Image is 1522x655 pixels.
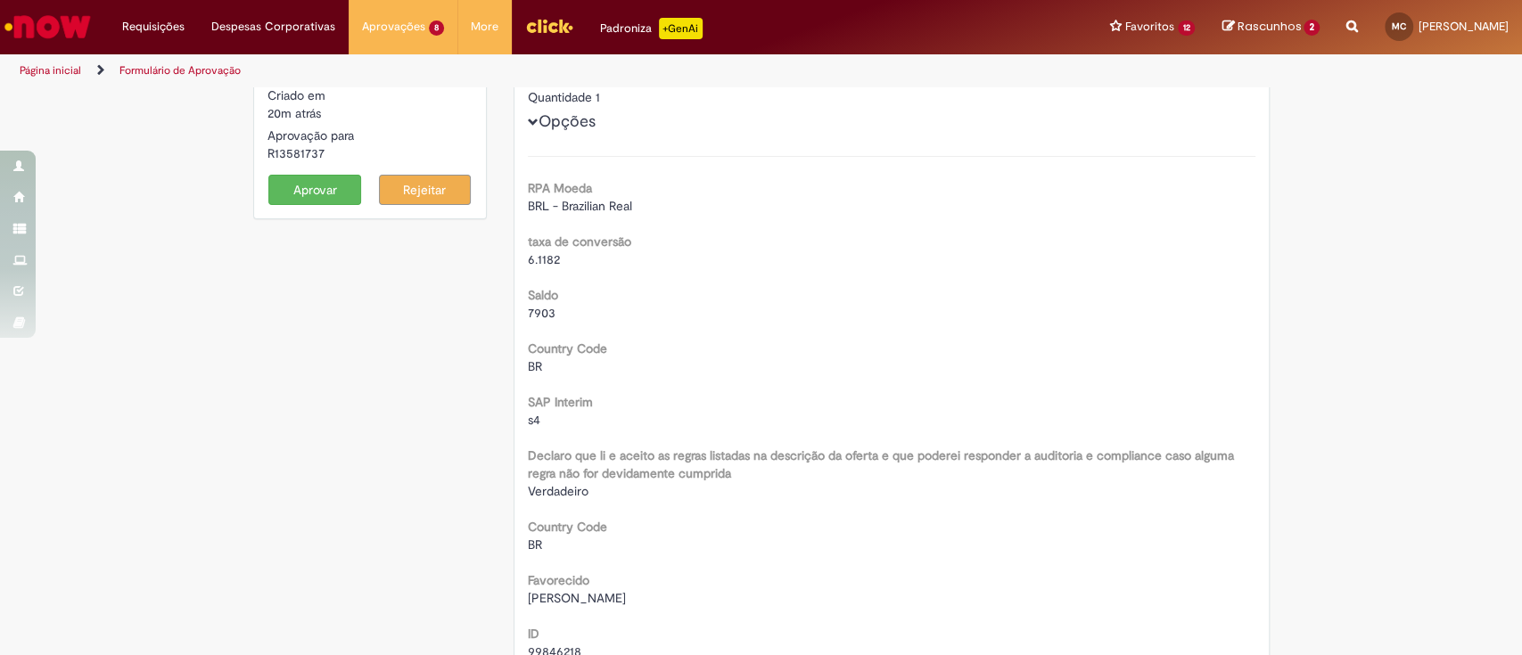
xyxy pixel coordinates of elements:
b: Country Code [528,340,607,356]
b: taxa de conversão [528,233,631,250]
span: Aprovações [362,18,425,36]
span: Despesas Corporativas [211,18,335,36]
span: 8 [429,20,444,36]
span: 6.1182 [528,251,560,267]
a: Página inicial [20,63,81,78]
span: Verdadeiro [528,483,588,499]
span: Favoritos [1125,18,1174,36]
a: Formulário de Aprovação [119,63,241,78]
img: click_logo_yellow_360x200.png [525,12,573,39]
img: ServiceNow [2,9,94,45]
b: Country Code [528,519,607,535]
span: More [471,18,498,36]
p: +GenAi [659,18,703,39]
span: MC [1392,20,1406,32]
label: Criado em [267,86,325,104]
button: Aprovar [268,175,361,205]
span: BR [528,358,542,374]
span: BR [528,536,542,553]
time: 30/09/2025 14:10:31 [267,105,321,121]
span: 12 [1178,20,1196,36]
span: Requisições [122,18,185,36]
ul: Trilhas de página [13,54,1001,87]
span: [PERSON_NAME] [528,590,626,606]
span: s4 [528,412,540,428]
b: RPA Moeda [528,180,592,196]
span: [PERSON_NAME] [1419,19,1509,34]
label: Aprovação para [267,127,354,144]
div: R13581737 [267,144,473,162]
b: Declaro que li e aceito as regras listadas na descrição da oferta e que poderei responder a audit... [528,447,1234,481]
b: Favorecido [528,572,589,588]
b: ID [528,626,539,642]
b: Saldo [528,287,558,303]
b: SAP Interim [528,394,593,410]
span: 2 [1304,20,1320,36]
div: Padroniza [600,18,703,39]
span: 7903 [528,305,555,321]
span: Rascunhos [1237,18,1301,35]
div: Quantidade 1 [528,88,1255,106]
a: Rascunhos [1222,19,1320,36]
span: BRL - Brazilian Real [528,198,632,214]
button: Rejeitar [379,175,472,205]
span: 20m atrás [267,105,321,121]
div: 30/09/2025 14:10:31 [267,104,473,122]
